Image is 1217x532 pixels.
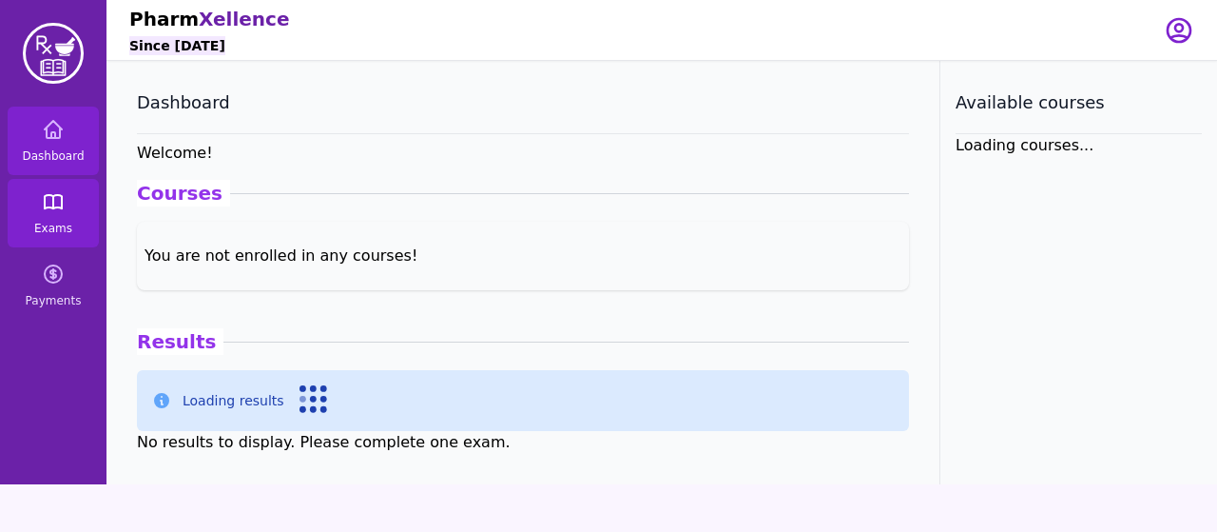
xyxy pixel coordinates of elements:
span: Results [137,328,223,355]
span: Exams [34,221,72,236]
h3: Available courses [956,91,1202,114]
span: Pharm [129,8,199,30]
span: Courses [137,180,230,207]
p: Loading results [183,391,284,410]
h6: Welcome ! [137,142,909,165]
img: PharmXellence Logo [23,23,84,84]
div: You are not enrolled in any courses! [137,237,909,275]
span: Xellence [199,8,289,30]
a: Dashboard [8,107,99,175]
a: Payments [8,251,99,320]
a: Exams [8,179,99,247]
h6: Since [DATE] [129,36,225,55]
span: Payments [26,293,82,308]
div: No results to display. Please complete one exam. [137,431,909,454]
div: Loading courses... [956,134,1202,157]
h3: Dashboard [137,91,909,114]
span: Dashboard [22,148,84,164]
